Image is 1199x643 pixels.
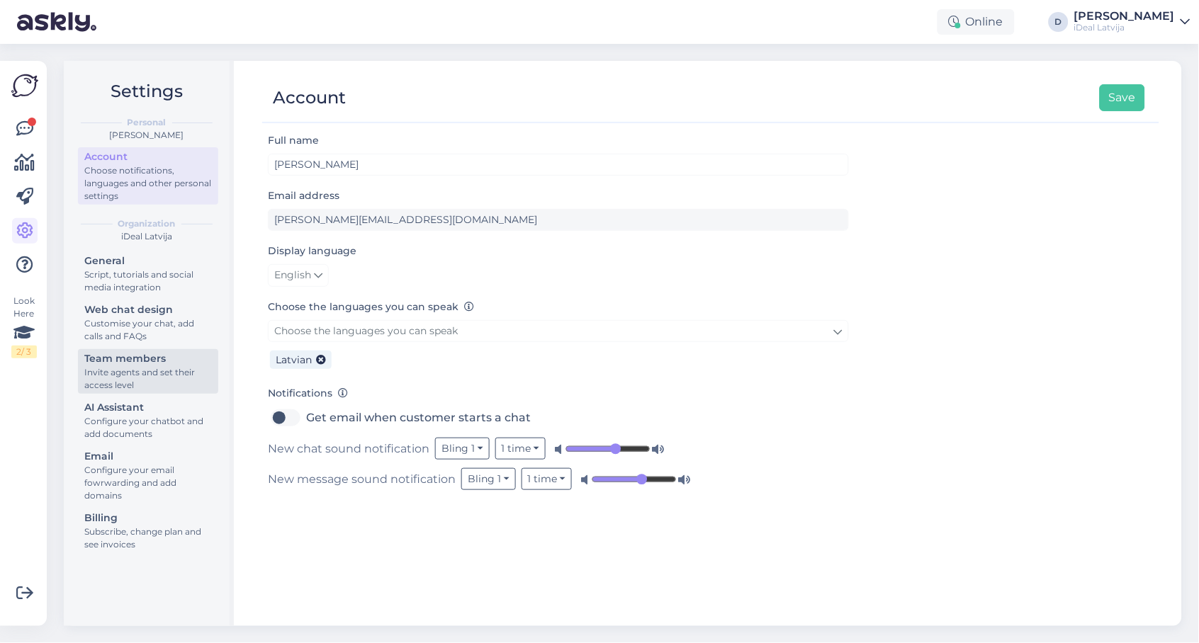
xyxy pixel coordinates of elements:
div: [PERSON_NAME] [1074,11,1175,22]
div: Configure your chatbot and add documents [84,415,212,440]
label: Display language [268,244,356,258]
div: Team members [84,351,212,366]
a: English [268,264,329,287]
a: AI AssistantConfigure your chatbot and add documents [78,398,218,443]
div: Customise your chat, add calls and FAQs [84,317,212,343]
a: EmailConfigure your email fowrwarding and add domains [78,447,218,504]
div: iDeal Latvija [75,230,218,243]
button: 1 time [522,468,573,490]
div: Subscribe, change plan and see invoices [84,525,212,551]
div: Configure your email fowrwarding and add domains [84,464,212,502]
label: Full name [268,133,319,148]
div: 2 / 3 [11,346,37,358]
label: Notifications [268,386,348,401]
button: Bling 1 [435,438,490,460]
a: GeneralScript, tutorials and social media integration [78,251,218,296]
div: New chat sound notification [268,438,849,460]
span: English [274,268,311,283]
a: [PERSON_NAME]iDeal Latvija [1074,11,1190,33]
a: Choose the languages you can speak [268,320,849,342]
div: Look Here [11,295,37,358]
input: Enter email [268,209,849,231]
label: Email address [268,188,339,203]
div: Online [938,9,1015,35]
div: Web chat design [84,302,212,317]
b: Personal [128,116,167,129]
button: Save [1100,84,1145,111]
button: Bling 1 [461,468,516,490]
div: General [84,254,212,268]
div: Account [273,84,346,111]
button: 1 time [495,438,546,460]
div: Email [84,449,212,464]
div: Account [84,149,212,164]
a: Team membersInvite agents and set their access level [78,349,218,394]
img: Askly Logo [11,72,38,99]
span: Latvian [276,353,312,366]
label: Choose the languages you can speak [268,300,474,314]
a: Web chat designCustomise your chat, add calls and FAQs [78,300,218,345]
h2: Settings [75,78,218,105]
div: Billing [84,511,212,525]
div: [PERSON_NAME] [75,129,218,142]
input: Enter name [268,154,849,176]
label: Get email when customer starts a chat [306,406,531,429]
div: AI Assistant [84,400,212,415]
div: Invite agents and set their access level [84,366,212,392]
div: iDeal Latvija [1074,22,1175,33]
div: Script, tutorials and social media integration [84,268,212,294]
a: AccountChoose notifications, languages and other personal settings [78,147,218,205]
a: BillingSubscribe, change plan and see invoices [78,508,218,553]
b: Organization [118,217,176,230]
span: Choose the languages you can speak [274,324,458,337]
div: Choose notifications, languages and other personal settings [84,164,212,203]
div: D [1049,12,1069,32]
div: New message sound notification [268,468,849,490]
